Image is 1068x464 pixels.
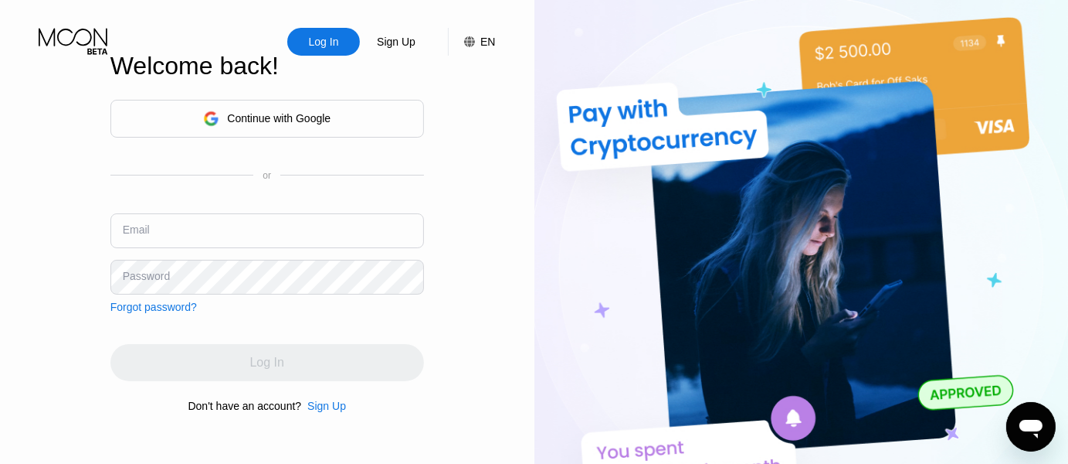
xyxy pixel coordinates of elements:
div: Forgot password? [110,301,197,313]
div: Email [123,223,150,236]
div: Log In [307,34,341,49]
div: Continue with Google [227,112,331,125]
div: EN [480,36,495,48]
div: Sign Up [375,34,417,49]
div: EN [448,28,495,56]
div: or [263,170,271,181]
div: Continue with Google [110,100,424,138]
div: Welcome back! [110,52,424,80]
div: Sign Up [360,28,432,56]
div: Don't have an account? [188,400,302,412]
div: Sign Up [307,400,346,412]
div: Log In [287,28,360,56]
div: Sign Up [301,400,346,412]
iframe: Button to launch messaging window [1006,402,1056,452]
div: Password [123,270,170,282]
